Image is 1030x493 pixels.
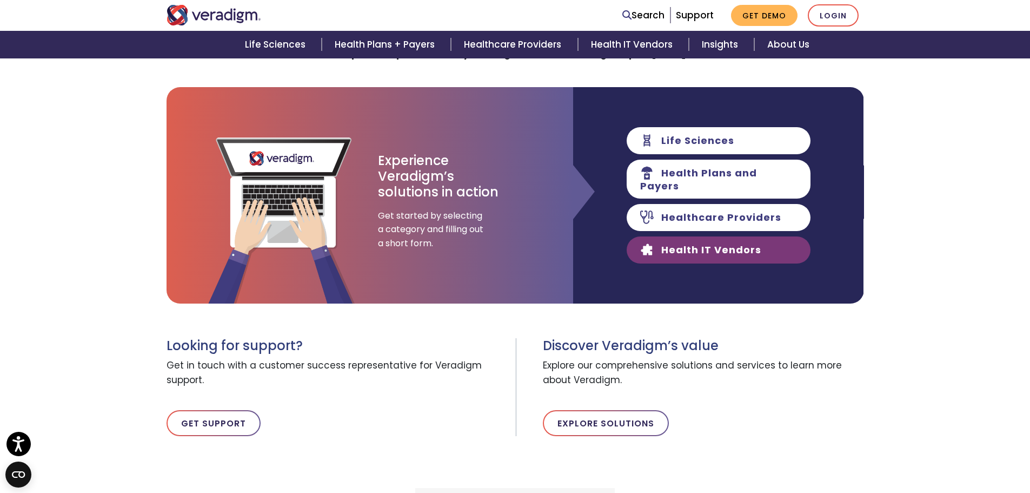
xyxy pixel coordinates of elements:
[322,31,451,58] a: Health Plans + Payers
[578,31,689,58] a: Health IT Vendors
[232,31,322,58] a: Life Sciences
[167,338,507,354] h3: Looking for support?
[167,5,261,25] img: Veradigm logo
[5,462,31,488] button: Open CMP widget
[543,410,669,436] a: Explore Solutions
[676,9,714,22] a: Support
[543,354,864,393] span: Explore our comprehensive solutions and services to learn more about Veradigm.
[543,338,864,354] h3: Discover Veradigm’s value
[167,354,507,393] span: Get in touch with a customer success representative for Veradigm support.
[689,31,754,58] a: Insights
[754,31,822,58] a: About Us
[341,47,689,60] strong: Explore the possibilities by booking time with a Veradigm expert [DATE].
[167,410,261,436] a: Get Support
[731,5,798,26] a: Get Demo
[378,153,500,200] h3: Experience Veradigm’s solutions in action
[808,4,859,27] a: Login
[378,209,486,251] span: Get started by selecting a category and filling out a short form.
[622,8,664,23] a: Search
[451,31,577,58] a: Healthcare Providers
